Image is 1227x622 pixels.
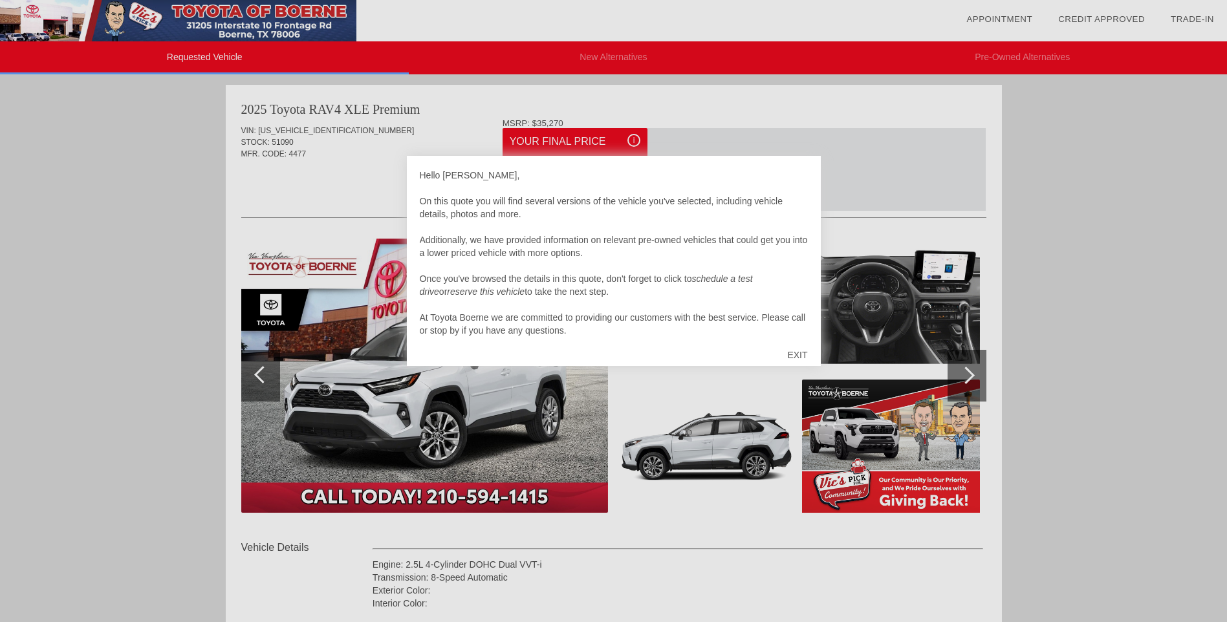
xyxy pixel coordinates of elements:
[774,336,820,374] div: EXIT
[1058,14,1145,24] a: Credit Approved
[447,286,525,297] em: reserve this vehicle
[966,14,1032,24] a: Appointment
[420,273,753,297] em: schedule a test drive
[420,169,808,337] div: Hello [PERSON_NAME], On this quote you will find several versions of the vehicle you've selected,...
[1171,14,1214,24] a: Trade-In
